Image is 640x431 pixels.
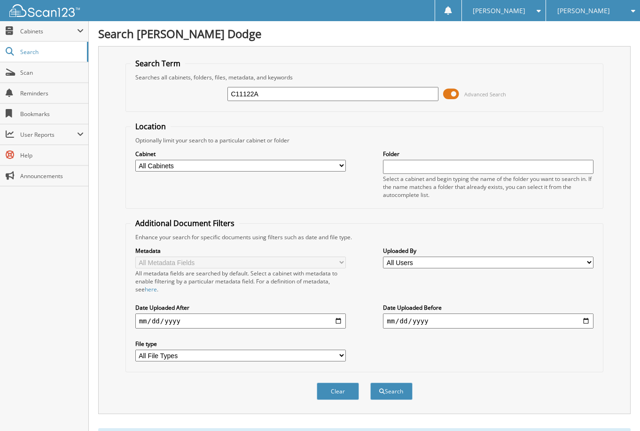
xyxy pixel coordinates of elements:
[383,313,593,329] input: end
[20,172,84,180] span: Announcements
[317,383,359,400] button: Clear
[131,233,599,241] div: Enhance your search for specific documents using filters such as date and file type.
[145,285,157,293] a: here
[135,340,346,348] label: File type
[131,121,171,132] legend: Location
[20,48,82,56] span: Search
[131,73,599,81] div: Searches all cabinets, folders, files, metadata, and keywords
[135,313,346,329] input: start
[383,150,593,158] label: Folder
[20,110,84,118] span: Bookmarks
[135,269,346,293] div: All metadata fields are searched by default. Select a cabinet with metadata to enable filtering b...
[135,150,346,158] label: Cabinet
[383,247,593,255] label: Uploaded By
[473,8,525,14] span: [PERSON_NAME]
[131,218,239,228] legend: Additional Document Filters
[370,383,413,400] button: Search
[135,304,346,312] label: Date Uploaded After
[383,304,593,312] label: Date Uploaded Before
[557,8,610,14] span: [PERSON_NAME]
[131,58,185,69] legend: Search Term
[20,69,84,77] span: Scan
[9,4,80,17] img: scan123-logo-white.svg
[464,91,506,98] span: Advanced Search
[20,151,84,159] span: Help
[131,136,599,144] div: Optionally limit your search to a particular cabinet or folder
[98,26,631,41] h1: Search [PERSON_NAME] Dodge
[20,27,77,35] span: Cabinets
[383,175,593,199] div: Select a cabinet and begin typing the name of the folder you want to search in. If the name match...
[20,89,84,97] span: Reminders
[20,131,77,139] span: User Reports
[135,247,346,255] label: Metadata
